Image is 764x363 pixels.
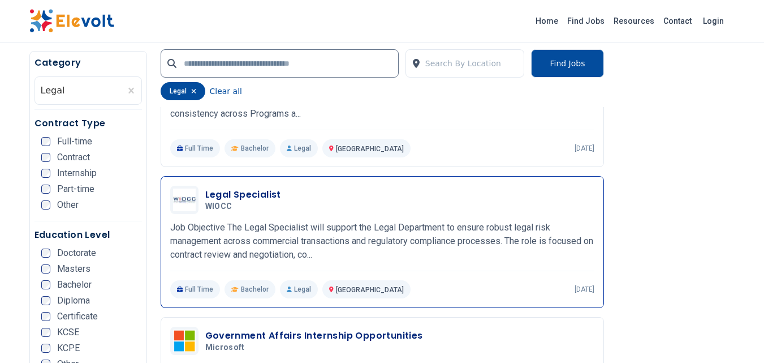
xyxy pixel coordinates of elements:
[41,264,50,274] input: Masters
[57,169,97,178] span: Internship
[280,139,318,157] p: Legal
[659,12,696,30] a: Contact
[173,330,196,352] img: Microsoft
[57,200,79,210] span: Other
[57,344,80,353] span: KCPE
[41,169,50,178] input: Internship
[57,153,90,162] span: Contract
[336,145,404,153] span: [GEOGRAPHIC_DATA]
[41,200,50,210] input: Other
[41,344,50,353] input: KCPE
[57,185,94,194] span: Part-time
[41,280,50,289] input: Bachelor
[575,285,594,294] p: [DATE]
[575,144,594,153] p: [DATE]
[170,280,221,298] p: Full Time
[161,82,205,100] div: legal
[41,185,50,194] input: Part-time
[205,343,245,353] span: Microsoft
[41,296,50,305] input: Diploma
[29,9,114,33] img: Elevolt
[41,137,50,146] input: Full-time
[57,280,92,289] span: Bachelor
[170,139,221,157] p: Full Time
[696,10,731,32] a: Login
[336,286,404,294] span: [GEOGRAPHIC_DATA]
[41,328,50,337] input: KCSE
[57,328,79,337] span: KCSE
[34,117,142,130] h5: Contract Type
[205,329,423,343] h3: Government Affairs Internship Opportunities
[41,249,50,258] input: Doctorate
[241,285,269,294] span: Bachelor
[170,221,594,262] p: Job Objective The Legal Specialist will support the Legal Department to ensure robust legal risk ...
[241,144,269,153] span: Bachelor
[57,296,90,305] span: Diploma
[173,189,196,211] img: WIOCC
[34,228,142,242] h5: Education Level
[531,12,563,30] a: Home
[563,12,609,30] a: Find Jobs
[57,249,96,258] span: Doctorate
[41,153,50,162] input: Contract
[34,56,142,70] h5: Category
[531,49,603,78] button: Find Jobs
[57,137,92,146] span: Full-time
[205,202,232,212] span: WIOCC
[707,309,764,363] iframe: Chat Widget
[205,188,281,202] h3: Legal Specialist
[210,82,242,100] button: Clear all
[41,312,50,321] input: Certificate
[609,12,659,30] a: Resources
[170,186,594,298] a: WIOCCLegal SpecialistWIOCCJob Objective The Legal Specialist will support the Legal Department to...
[280,280,318,298] p: Legal
[57,312,98,321] span: Certificate
[57,264,90,274] span: Masters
